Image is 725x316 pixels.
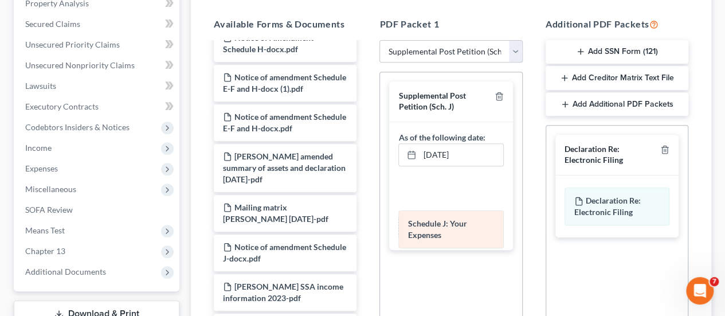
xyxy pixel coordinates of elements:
span: 7 [710,277,719,286]
span: [PERSON_NAME] amended summary of assets and declaration [DATE]-pdf [223,151,346,184]
span: Declaration Re: Electronic Filing [574,196,641,217]
span: Codebtors Insiders & Notices [25,122,130,132]
div: Supplemental Post Petition (Sch. J) [398,91,489,112]
span: SOFA Review [25,205,73,214]
iframe: Intercom live chat [686,277,714,305]
span: Secured Claims [25,19,80,29]
span: Unsecured Nonpriority Claims [25,60,135,70]
a: [DATE] [399,144,503,166]
div: Declaration Re: Electronic Filing [565,144,656,165]
span: Executory Contracts [25,102,99,111]
span: Lawsuits [25,81,56,91]
span: Notice of amendment Schedule E-F and H-docx.pdf [223,112,346,133]
h5: Available Forms & Documents [214,17,356,31]
span: Miscellaneous [25,184,76,194]
a: Executory Contracts [16,96,179,117]
button: Add Creditor Matrix Text File [546,66,688,90]
a: Unsecured Priority Claims [16,34,179,55]
span: Chapter 13 [25,246,65,256]
span: Means Test [25,225,65,235]
span: Notice of amendment Schedule J-docx.pdf [223,242,346,263]
a: Secured Claims [16,14,179,34]
a: SOFA Review [16,200,179,220]
span: [PERSON_NAME] SSA income information 2023-pdf [223,282,343,303]
span: Schedule J: Your Expenses [408,219,467,240]
span: Notice of amendment Schedule E-F and H-docx (1).pdf [223,72,346,93]
span: Notice of Amendment Schedule H-docx.pdf [223,33,313,54]
h5: Additional PDF Packets [546,17,688,31]
span: Mailing matrix [PERSON_NAME] [DATE]-pdf [223,202,328,224]
label: As of the following date: [398,131,485,143]
a: Lawsuits [16,76,179,96]
a: Unsecured Nonpriority Claims [16,55,179,76]
span: Additional Documents [25,267,106,276]
h5: PDF Packet 1 [379,17,522,31]
span: Income [25,143,52,153]
button: Add SSN Form (121) [546,40,688,64]
button: Add Additional PDF Packets [546,92,688,116]
span: Expenses [25,163,58,173]
span: Unsecured Priority Claims [25,40,120,49]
